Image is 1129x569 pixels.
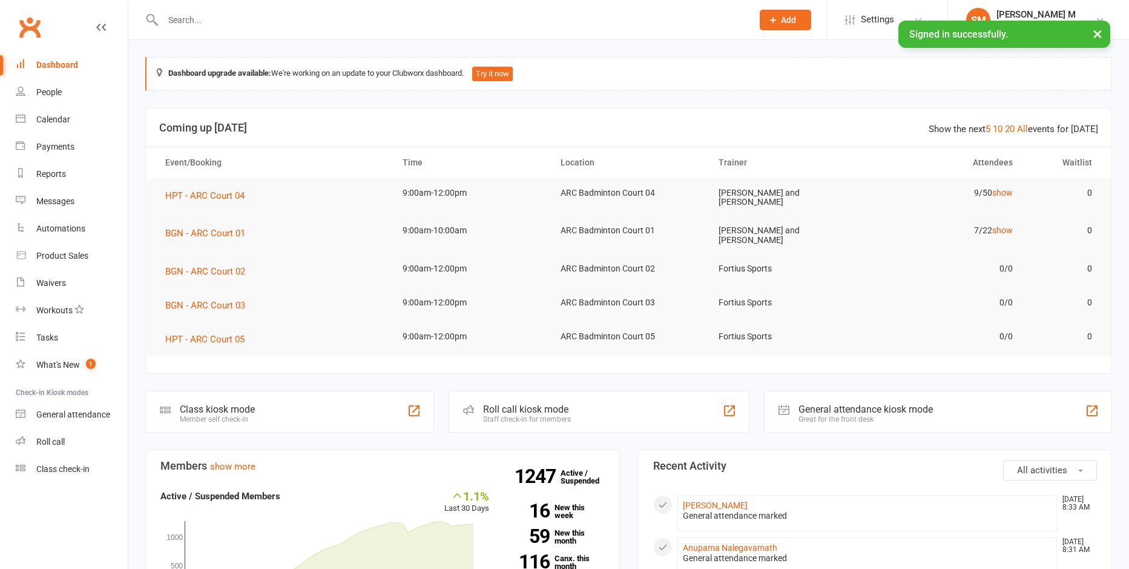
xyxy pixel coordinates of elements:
[392,322,550,351] td: 9:00am-12:00pm
[16,161,128,188] a: Reports
[165,264,254,279] button: BGN - ARC Court 02
[507,529,605,545] a: 59New this month
[154,147,392,178] th: Event/Booking
[16,270,128,297] a: Waivers
[472,67,513,81] button: Try it now
[866,179,1024,207] td: 9/50
[1024,255,1103,283] td: 0
[16,297,128,324] a: Workouts
[653,460,1098,472] h3: Recent Activity
[36,251,88,261] div: Product Sales
[507,502,550,520] strong: 16
[16,242,128,270] a: Product Sales
[36,360,80,370] div: What's New
[986,124,990,135] a: 5
[36,305,73,315] div: Workouts
[16,106,128,133] a: Calendar
[1024,147,1103,178] th: Waitlist
[507,504,605,519] a: 16New this week
[866,216,1024,245] td: 7/22
[15,12,45,42] a: Clubworx
[561,460,614,494] a: 1247Active / Suspended
[781,15,796,25] span: Add
[929,122,1098,136] div: Show the next events for [DATE]
[996,20,1078,31] div: [GEOGRAPHIC_DATA]
[996,9,1078,20] div: [PERSON_NAME] M
[550,216,708,245] td: ARC Badminton Court 01
[1024,288,1103,317] td: 0
[36,224,85,233] div: Automations
[36,437,65,447] div: Roll call
[16,52,128,79] a: Dashboard
[16,456,128,483] a: Class kiosk mode
[992,225,1013,235] a: show
[683,543,777,553] a: Anupama Nalegavamath
[36,169,66,179] div: Reports
[16,79,128,106] a: People
[165,190,245,201] span: HPT - ARC Court 04
[866,147,1024,178] th: Attendees
[866,288,1024,317] td: 0/0
[550,322,708,351] td: ARC Badminton Court 05
[165,300,245,311] span: BGN - ARC Court 03
[392,216,550,245] td: 9:00am-10:00am
[16,324,128,351] a: Tasks
[160,460,605,472] h3: Members
[550,288,708,317] td: ARC Badminton Court 03
[444,489,489,502] div: 1.1%
[165,226,254,241] button: BGN - ARC Court 01
[210,461,255,472] a: show more
[708,147,866,178] th: Trainer
[507,527,550,545] strong: 59
[165,332,253,347] button: HPT - ARC Court 05
[760,10,811,30] button: Add
[165,334,245,345] span: HPT - ARC Court 05
[36,115,70,124] div: Calendar
[36,87,62,97] div: People
[392,147,550,178] th: Time
[36,196,74,206] div: Messages
[866,255,1024,283] td: 0/0
[550,255,708,283] td: ARC Badminton Court 02
[550,147,708,178] th: Location
[36,464,90,474] div: Class check-in
[36,60,78,70] div: Dashboard
[1017,465,1067,476] span: All activities
[165,266,245,277] span: BGN - ARC Court 02
[683,553,1052,564] div: General attendance marked
[861,6,894,33] span: Settings
[444,489,489,515] div: Last 30 Days
[1056,538,1096,554] time: [DATE] 8:31 AM
[708,179,866,217] td: [PERSON_NAME] and [PERSON_NAME]
[16,351,128,379] a: What's New1
[909,28,1008,40] span: Signed in successfully.
[392,288,550,317] td: 9:00am-12:00pm
[1024,179,1103,207] td: 0
[966,8,990,32] div: SM
[708,255,866,283] td: Fortius Sports
[36,410,110,419] div: General attendance
[1024,322,1103,351] td: 0
[392,179,550,207] td: 9:00am-12:00pm
[683,501,748,510] a: [PERSON_NAME]
[16,188,128,215] a: Messages
[86,359,96,369] span: 1
[16,401,128,428] a: General attendance kiosk mode
[165,228,245,239] span: BGN - ARC Court 01
[36,142,74,151] div: Payments
[16,133,128,161] a: Payments
[798,404,933,415] div: General attendance kiosk mode
[1017,124,1028,135] a: All
[159,12,744,28] input: Search...
[515,467,561,485] strong: 1247
[16,428,128,456] a: Roll call
[550,179,708,207] td: ARC Badminton Court 04
[483,404,571,415] div: Roll call kiosk mode
[1024,216,1103,245] td: 0
[866,322,1024,351] td: 0/0
[392,255,550,283] td: 9:00am-12:00pm
[683,511,1052,521] div: General attendance marked
[165,298,254,313] button: BGN - ARC Court 03
[159,122,1098,134] h3: Coming up [DATE]
[1005,124,1015,135] a: 20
